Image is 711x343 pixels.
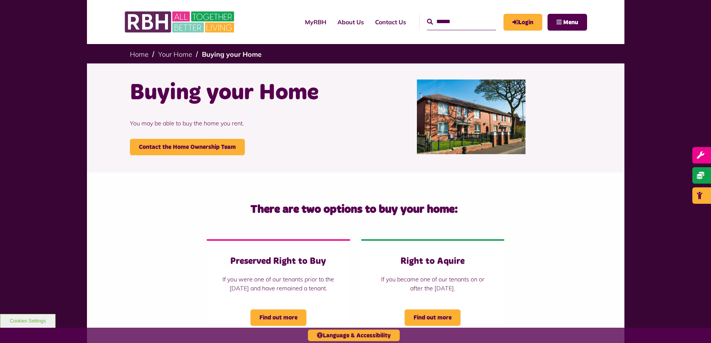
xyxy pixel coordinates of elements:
[405,309,461,326] span: Find out more
[222,256,335,267] h3: Preserved Right to Buy
[376,256,489,267] h3: Right to Aquire
[250,309,306,326] span: Find out more
[130,50,149,59] a: Home
[250,204,458,215] strong: There are two options to buy your home:
[376,275,489,293] p: If you became one of our tenants on or after the [DATE].
[124,7,236,37] img: RBH
[158,50,192,59] a: Your Home
[308,330,400,341] button: Language & Accessibility
[332,12,369,32] a: About Us
[130,78,350,107] h1: Buying your Home
[130,139,245,155] a: Contact the Home Ownership Team
[677,309,711,343] iframe: Netcall Web Assistant for live chat
[130,107,350,139] p: You may be able to buy the home you rent.
[202,50,262,59] a: Buying your Home
[361,239,504,341] a: Right to Aquire If you became one of our tenants on or after the [DATE]. Find out more
[548,14,587,31] button: Navigation
[369,12,412,32] a: Contact Us
[503,14,542,31] a: MyRBH
[222,275,335,293] p: If you were one of our tenants prior to the [DATE] and have remained a tenant.
[563,19,578,25] span: Menu
[417,79,526,154] img: Belton Avenue
[207,239,350,341] a: Preserved Right to Buy If you were one of our tenants prior to the [DATE] and have remained a ten...
[299,12,332,32] a: MyRBH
